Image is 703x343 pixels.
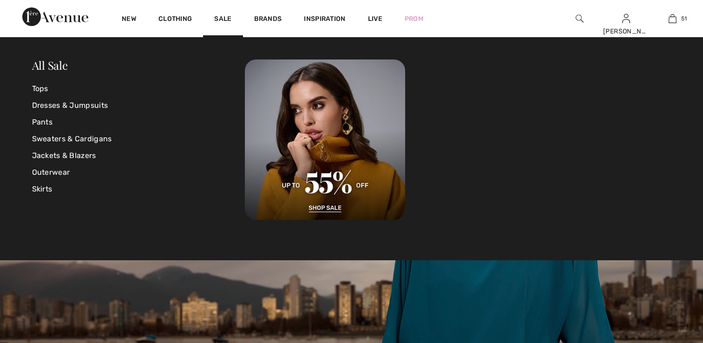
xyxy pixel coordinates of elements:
[32,114,245,131] a: Pants
[32,97,245,114] a: Dresses & Jumpsuits
[32,131,245,147] a: Sweaters & Cardigans
[529,77,703,343] iframe: Find more information here
[254,15,282,25] a: Brands
[22,7,88,26] img: 1ère Avenue
[158,15,192,25] a: Clothing
[603,26,649,36] div: [PERSON_NAME]
[622,14,630,23] a: Sign In
[32,58,68,73] a: All Sale
[650,13,695,24] a: 51
[304,15,345,25] span: Inspiration
[576,13,584,24] img: search the website
[32,164,245,181] a: Outerwear
[32,80,245,97] a: Tops
[122,15,136,25] a: New
[405,14,423,24] a: Prom
[669,13,677,24] img: My Bag
[622,13,630,24] img: My Info
[32,147,245,164] a: Jackets & Blazers
[681,14,687,23] span: 51
[214,15,231,25] a: Sale
[32,181,245,198] a: Skirts
[368,14,382,24] a: Live
[245,59,405,220] img: 250825113019_d881a28ff8cb6.jpg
